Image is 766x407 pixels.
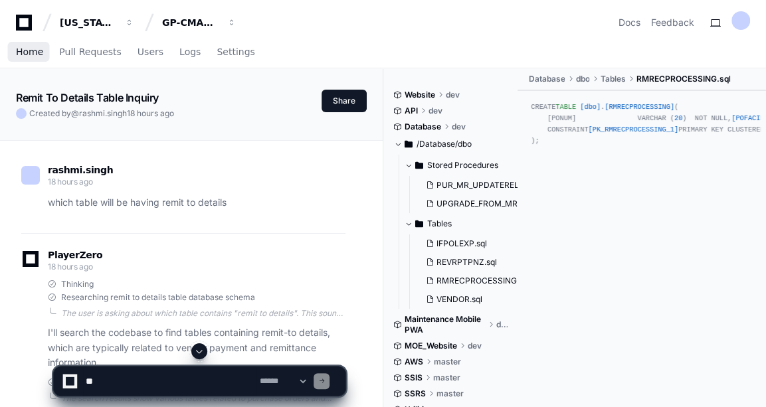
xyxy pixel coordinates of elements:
[421,195,522,213] button: UPGRADE_FROM_MR2_TO_GP.sql
[496,319,508,330] span: dev
[16,37,43,68] a: Home
[452,122,466,132] span: dev
[555,103,576,111] span: TABLE
[415,157,423,173] svg: Directory
[651,16,694,29] button: Feedback
[48,251,102,259] span: PlayerZero
[405,341,457,351] span: MOE_Website
[48,325,345,370] p: I'll search the codebase to find tables containing remit-to details, which are typically related ...
[405,155,519,176] button: Stored Procedures
[436,180,604,191] span: PUR_MR_UPDATERELEASETOINFOPROC.sql
[421,176,522,195] button: PUR_MR_UPDATERELEASETOINFOPROC.sql
[60,16,117,29] div: [US_STATE] Pacific
[59,37,121,68] a: Pull Requests
[54,11,140,35] button: [US_STATE] Pacific
[421,290,522,309] button: VENDOR.sql
[394,133,508,155] button: /Database/dbo
[48,195,345,210] p: which table will be having remit to details
[636,74,730,84] span: RMRECPROCESSING.sql
[580,103,601,111] span: [dbo]
[528,74,565,84] span: Database
[436,294,482,305] span: VENDOR.sql
[429,106,442,116] span: dev
[217,37,254,68] a: Settings
[405,136,413,152] svg: Directory
[405,106,418,116] span: API
[16,48,43,56] span: Home
[127,108,174,118] span: 18 hours ago
[421,272,522,290] button: RMRECPROCESSING.sql
[605,103,674,111] span: [RMRECPROCESSING]
[674,114,682,122] span: 20
[138,37,163,68] a: Users
[322,90,367,112] button: Share
[421,234,522,253] button: IFPOLEXP.sql
[61,279,94,289] span: Thinking
[29,108,174,119] span: Created by
[48,165,113,175] span: rashmi.singh
[217,48,254,56] span: Settings
[427,218,452,229] span: Tables
[138,48,163,56] span: Users
[468,341,482,351] span: dev
[16,91,159,104] app-text-character-animate: Remit To Details Table Inquiry
[59,48,121,56] span: Pull Requests
[61,308,345,319] div: The user is asking about which table contains "remit to details". This sounds like it's related t...
[71,108,79,118] span: @
[575,74,589,84] span: dbo
[600,74,625,84] span: Tables
[589,125,679,133] span: [PK_RMRECPROCESSING_1]
[179,48,201,56] span: Logs
[48,177,92,187] span: 18 hours ago
[162,16,219,29] div: GP-CMAG-MP2
[157,11,242,35] button: GP-CMAG-MP2
[427,160,498,171] span: Stored Procedures
[405,90,435,100] span: Website
[48,262,92,272] span: 18 hours ago
[79,108,127,118] span: rashmi.singh
[446,90,460,100] span: dev
[436,257,497,268] span: REVRPTPNZ.sql
[436,238,487,249] span: IFPOLEXP.sql
[179,37,201,68] a: Logs
[531,102,753,147] div: CREATE . ( [PONUM] VARCHAR ( ) NOT NULL, VARCHAR ( ) NOT NULL, INT NOT NULL, DATETIME NOT NULL, B...
[421,253,522,272] button: REVRPTPNZ.sql
[61,292,255,303] span: Researching remit to details table database schema
[405,122,441,132] span: Database
[619,16,640,29] a: Docs
[405,213,519,234] button: Tables
[436,199,563,209] span: UPGRADE_FROM_MR2_TO_GP.sql
[415,216,423,232] svg: Directory
[417,139,472,149] span: /Database/dbo
[405,314,486,335] span: Maintenance Mobile PWA
[436,276,529,286] span: RMRECPROCESSING.sql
